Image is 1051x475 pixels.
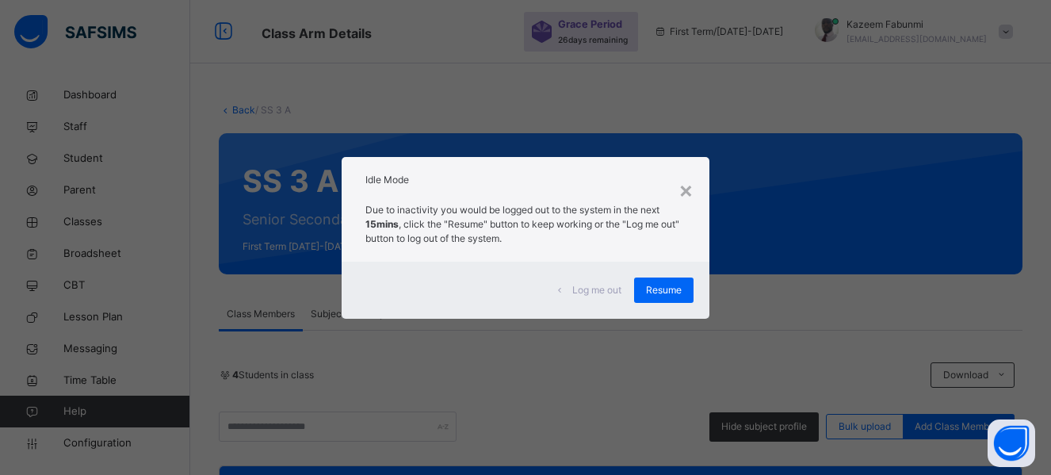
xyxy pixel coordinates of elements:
[365,203,686,246] p: Due to inactivity you would be logged out to the system in the next , click the "Resume" button t...
[646,283,682,297] span: Resume
[678,173,694,206] div: ×
[988,419,1035,467] button: Open asap
[365,173,686,187] h2: Idle Mode
[365,218,399,230] strong: 15mins
[572,283,621,297] span: Log me out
